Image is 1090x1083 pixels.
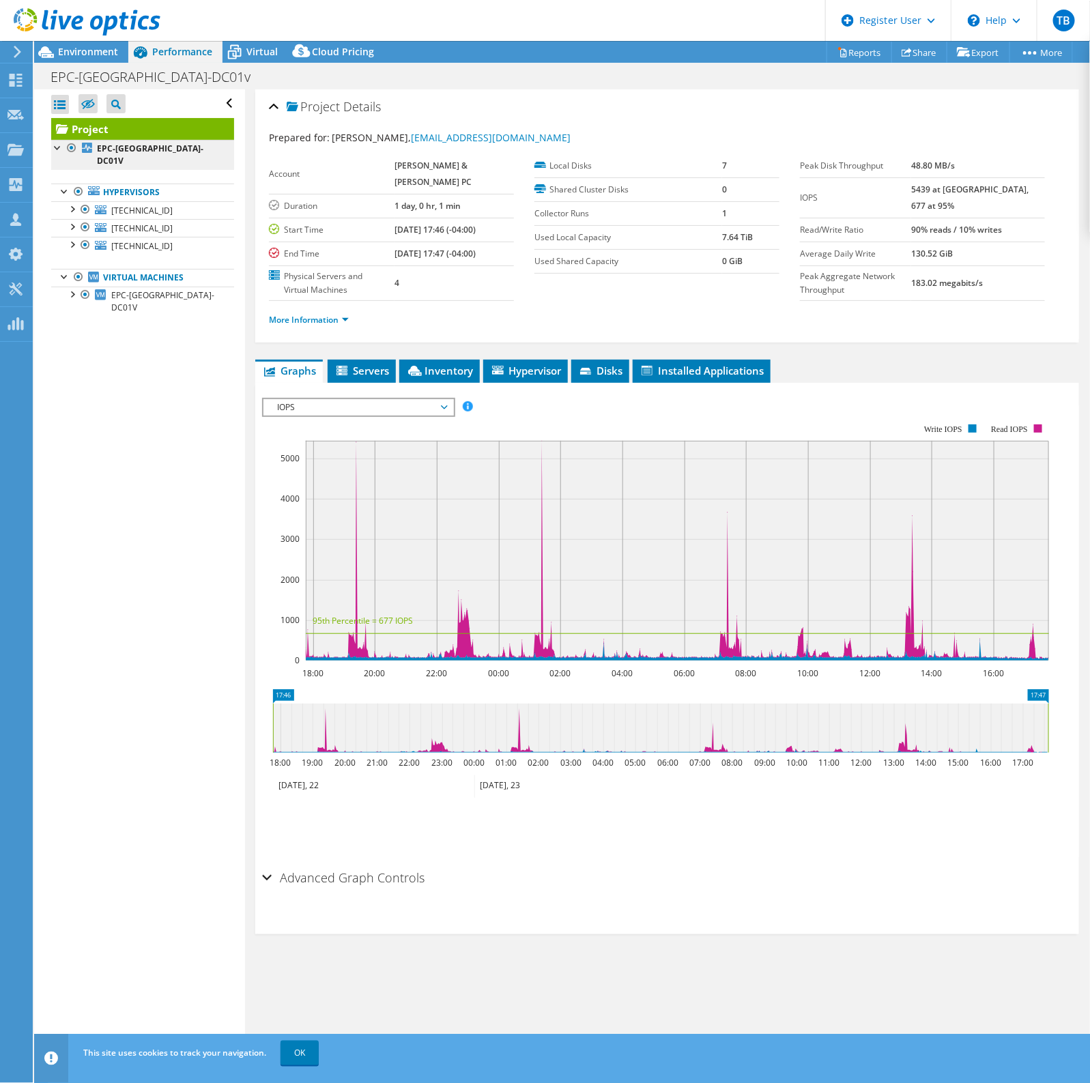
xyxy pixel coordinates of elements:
label: Peak Aggregate Network Throughput [800,270,911,297]
a: Hypervisors [51,184,234,201]
text: Read IOPS [992,424,1029,434]
span: Cloud Pricing [312,45,374,58]
text: 12:00 [860,667,881,679]
text: 5000 [281,452,300,464]
b: 1 [722,207,727,219]
label: Local Disks [534,159,722,173]
text: 08:00 [722,757,743,768]
text: 0 [295,654,300,666]
label: Duration [269,199,395,213]
svg: \n [968,14,980,27]
span: TB [1053,10,1075,31]
text: 00:00 [489,667,510,679]
text: 06:00 [658,757,679,768]
label: IOPS [800,191,911,205]
a: Virtual Machines [51,269,234,287]
a: OK [281,1041,319,1065]
label: End Time [269,247,395,261]
text: 16:00 [981,757,1002,768]
b: 0 GiB [722,255,743,267]
span: Graphs [262,364,316,377]
span: EPC-[GEOGRAPHIC_DATA]-DC01V [111,289,214,313]
b: 7 [722,160,727,171]
label: Physical Servers and Virtual Machines [269,270,395,297]
label: Account [269,167,395,181]
b: [DATE] 17:46 (-04:00) [395,224,476,235]
span: Performance [152,45,212,58]
span: Hypervisor [490,364,561,377]
label: Start Time [269,223,395,237]
text: 05:00 [625,757,646,768]
h2: Advanced Graph Controls [262,864,425,891]
text: 23:00 [432,757,453,768]
h1: EPC-[GEOGRAPHIC_DATA]-DC01v [44,70,272,85]
span: Virtual [246,45,278,58]
text: 10:00 [787,757,808,768]
a: [EMAIL_ADDRESS][DOMAIN_NAME] [411,131,571,144]
span: Servers [334,364,389,377]
b: [PERSON_NAME] & [PERSON_NAME] PC [395,160,472,188]
span: [TECHNICAL_ID] [111,222,173,234]
span: [TECHNICAL_ID] [111,205,173,216]
span: [TECHNICAL_ID] [111,240,173,252]
b: 7.64 TiB [722,231,753,243]
label: Read/Write Ratio [800,223,911,237]
a: [TECHNICAL_ID] [51,237,234,255]
label: Peak Disk Throughput [800,159,911,173]
text: 22:00 [399,757,420,768]
span: Project [287,100,340,114]
a: Export [947,42,1010,63]
a: Reports [827,42,892,63]
span: This site uses cookies to track your navigation. [83,1047,266,1058]
text: 14:00 [916,757,937,768]
text: 15:00 [948,757,969,768]
b: 0 [722,184,727,195]
text: 01:00 [496,757,517,768]
b: EPC-[GEOGRAPHIC_DATA]-DC01V [97,143,203,167]
text: 18:00 [270,757,291,768]
b: 48.80 MB/s [911,160,955,171]
text: 16:00 [984,667,1005,679]
label: Shared Cluster Disks [534,183,722,197]
a: [TECHNICAL_ID] [51,201,234,219]
a: EPC-[GEOGRAPHIC_DATA]-DC01V [51,140,234,170]
span: Environment [58,45,118,58]
label: Used Shared Capacity [534,255,722,268]
b: 1 day, 0 hr, 1 min [395,200,461,212]
label: Used Local Capacity [534,231,722,244]
text: 19:00 [302,757,324,768]
text: 03:00 [561,757,582,768]
b: 90% reads / 10% writes [911,224,1002,235]
text: 07:00 [690,757,711,768]
text: 21:00 [367,757,388,768]
b: 130.52 GiB [911,248,953,259]
text: 04:00 [593,757,614,768]
b: [DATE] 17:47 (-04:00) [395,248,476,259]
text: 10:00 [798,667,819,679]
a: Project [51,118,234,140]
text: 22:00 [427,667,448,679]
text: 13:00 [884,757,905,768]
span: Installed Applications [640,364,764,377]
span: Inventory [406,364,473,377]
text: 06:00 [674,667,695,679]
span: Details [343,98,381,115]
text: 14:00 [921,667,943,679]
text: 20:00 [364,667,386,679]
text: 02:00 [528,757,549,768]
text: 1000 [281,614,300,626]
a: More [1009,42,1073,63]
text: 95th Percentile = 677 IOPS [313,615,413,626]
text: 00:00 [464,757,485,768]
text: 17:00 [1013,757,1034,768]
span: Disks [578,364,622,377]
span: [PERSON_NAME], [332,131,571,144]
label: Average Daily Write [800,247,911,261]
text: 11:00 [819,757,840,768]
text: 02:00 [550,667,571,679]
label: Prepared for: [269,131,330,144]
b: 5439 at [GEOGRAPHIC_DATA], 677 at 95% [911,184,1029,212]
label: Collector Runs [534,207,722,220]
a: [TECHNICAL_ID] [51,219,234,237]
b: 4 [395,277,399,289]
